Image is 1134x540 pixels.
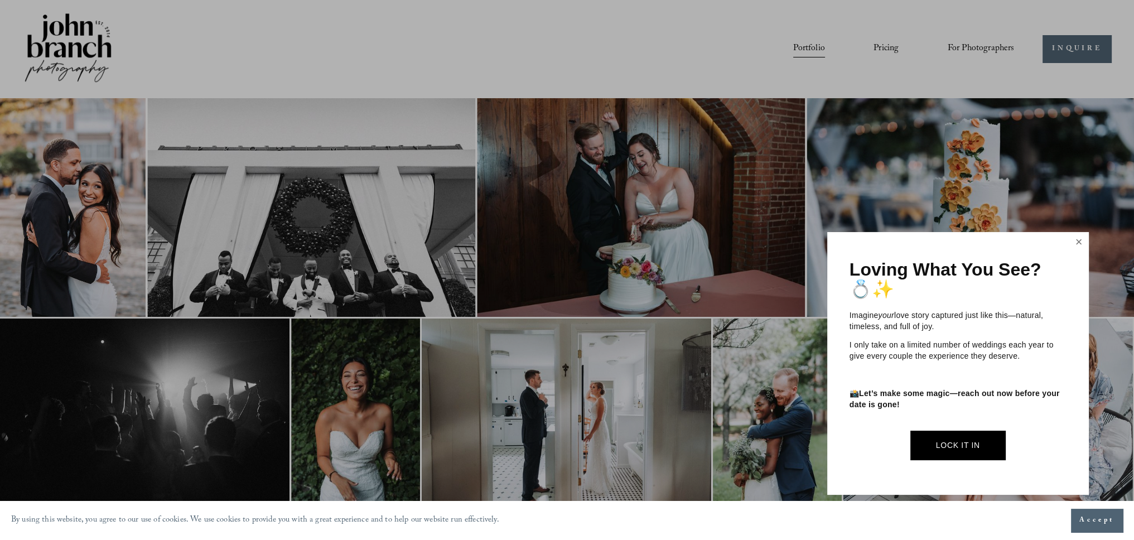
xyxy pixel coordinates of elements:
em: your [878,311,894,320]
p: I only take on a limited number of weddings each year to give every couple the experience they de... [850,340,1067,361]
h1: Loving What You See? 💍✨ [850,260,1067,299]
p: 📸 [850,388,1067,410]
span: Accept [1079,515,1114,526]
p: Imagine love story captured just like this—natural, timeless, and full of joy. [850,310,1067,332]
p: By using this website, you agree to our use of cookies. We use cookies to provide you with a grea... [11,513,499,529]
a: Lock It In [910,431,1006,460]
strong: Let’s make some magic—reach out now before your date is gone! [850,389,1062,409]
button: Accept [1071,509,1123,532]
a: Close [1070,234,1087,252]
